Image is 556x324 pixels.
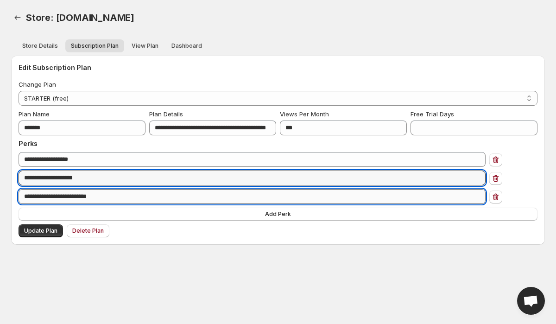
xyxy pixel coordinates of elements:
[19,81,56,88] span: Change Plan
[171,42,202,50] span: Dashboard
[24,227,57,235] span: Update Plan
[19,139,537,148] h3: Perks
[19,208,537,221] button: Add Perk
[22,42,58,50] span: Store Details
[26,12,134,23] span: Store: [DOMAIN_NAME]
[280,110,329,118] span: Views Per Month
[132,42,158,50] span: View Plan
[126,39,164,52] button: View plan
[71,42,119,50] span: Subscription Plan
[19,63,537,72] h3: Edit Subscription Plan
[67,224,109,237] button: Delete Plan
[11,11,24,24] a: Back
[265,210,291,218] span: Add Perk
[65,39,124,52] button: Subscription plan
[19,110,50,118] span: Plan Name
[19,224,63,237] button: Update Plan
[411,110,454,118] span: Free Trial Days
[166,39,208,52] button: Dashboard
[149,110,183,118] span: Plan Details
[17,39,63,52] button: Store details
[72,227,104,235] span: Delete Plan
[517,287,545,315] div: Open chat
